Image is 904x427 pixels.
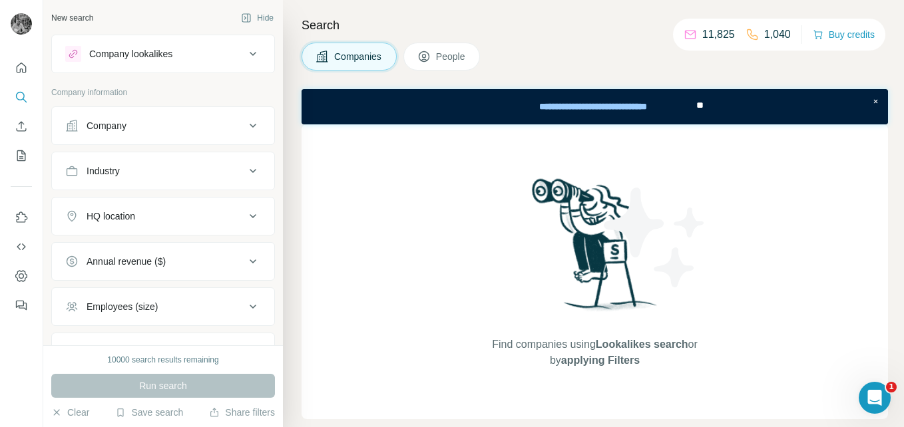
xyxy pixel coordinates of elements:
span: People [436,50,467,63]
button: Dashboard [11,264,32,288]
button: Enrich CSV [11,114,32,138]
button: Search [11,85,32,109]
span: Find companies using or by [488,337,701,368]
p: 11,825 [702,27,735,43]
span: Lookalikes search [596,339,688,350]
span: Companies [334,50,383,63]
button: Quick start [11,56,32,80]
div: HQ location [87,210,135,223]
p: 1,040 [764,27,791,43]
button: HQ location [52,200,274,232]
div: 10000 search results remaining [107,354,218,366]
div: Employees (size) [87,300,158,313]
div: New search [51,12,93,24]
img: Surfe Illustration - Woman searching with binoculars [526,175,664,323]
button: My lists [11,144,32,168]
h4: Search [302,16,888,35]
button: Company lookalikes [52,38,274,70]
button: Industry [52,155,274,187]
span: 1 [886,382,897,392]
span: applying Filters [561,355,640,366]
img: Surfe Illustration - Stars [595,178,715,297]
button: Company [52,110,274,142]
iframe: Banner [302,89,888,124]
p: Company information [51,86,275,98]
button: Use Surfe on LinkedIn [11,206,32,229]
button: Technologies [52,336,274,368]
button: Feedback [11,293,32,317]
div: Company lookalikes [89,47,172,61]
button: Hide [232,8,283,28]
img: Avatar [11,13,32,35]
button: Annual revenue ($) [52,245,274,277]
button: Clear [51,406,89,419]
iframe: Intercom live chat [859,382,891,414]
div: Industry [87,164,120,178]
div: Annual revenue ($) [87,255,166,268]
button: Employees (size) [52,291,274,323]
button: Share filters [209,406,275,419]
button: Buy credits [813,25,875,44]
div: Company [87,119,126,132]
button: Save search [115,406,183,419]
button: Use Surfe API [11,235,32,259]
